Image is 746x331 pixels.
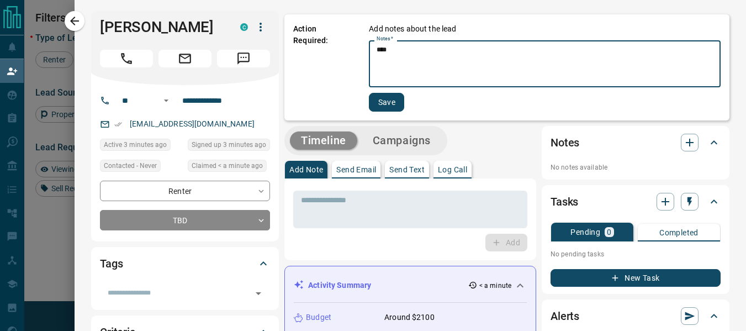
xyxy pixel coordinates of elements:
[551,303,721,329] div: Alerts
[308,280,371,291] p: Activity Summary
[114,120,122,128] svg: Email Verified
[100,210,270,230] div: TBD
[551,307,579,325] h2: Alerts
[369,23,456,35] p: Add notes about the lead
[551,162,721,172] p: No notes available
[104,139,167,150] span: Active 3 minutes ago
[100,255,123,272] h2: Tags
[377,35,393,43] label: Notes
[240,23,248,31] div: condos.ca
[551,129,721,156] div: Notes
[100,50,153,67] span: Call
[188,160,270,175] div: Wed Aug 13 2025
[369,93,404,112] button: Save
[130,119,255,128] a: [EMAIL_ADDRESS][DOMAIN_NAME]
[362,132,442,150] button: Campaigns
[100,18,224,36] h1: [PERSON_NAME]
[659,229,699,237] p: Completed
[251,286,266,301] button: Open
[551,269,721,287] button: New Task
[290,132,357,150] button: Timeline
[217,50,270,67] span: Message
[306,312,331,323] p: Budget
[192,139,266,150] span: Signed up 3 minutes ago
[479,281,511,291] p: < a minute
[336,166,376,174] p: Send Email
[104,160,157,171] span: Contacted - Never
[293,23,352,112] p: Action Required:
[551,193,578,211] h2: Tasks
[192,160,263,171] span: Claimed < a minute ago
[551,246,721,262] p: No pending tasks
[158,50,211,67] span: Email
[289,166,323,174] p: Add Note
[438,166,467,174] p: Log Call
[100,181,270,201] div: Renter
[100,139,182,154] div: Wed Aug 13 2025
[384,312,435,323] p: Around $2100
[551,134,579,151] h2: Notes
[570,228,600,236] p: Pending
[160,94,173,107] button: Open
[100,250,270,277] div: Tags
[188,139,270,154] div: Wed Aug 13 2025
[389,166,425,174] p: Send Text
[607,228,611,236] p: 0
[294,275,527,296] div: Activity Summary< a minute
[551,188,721,215] div: Tasks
